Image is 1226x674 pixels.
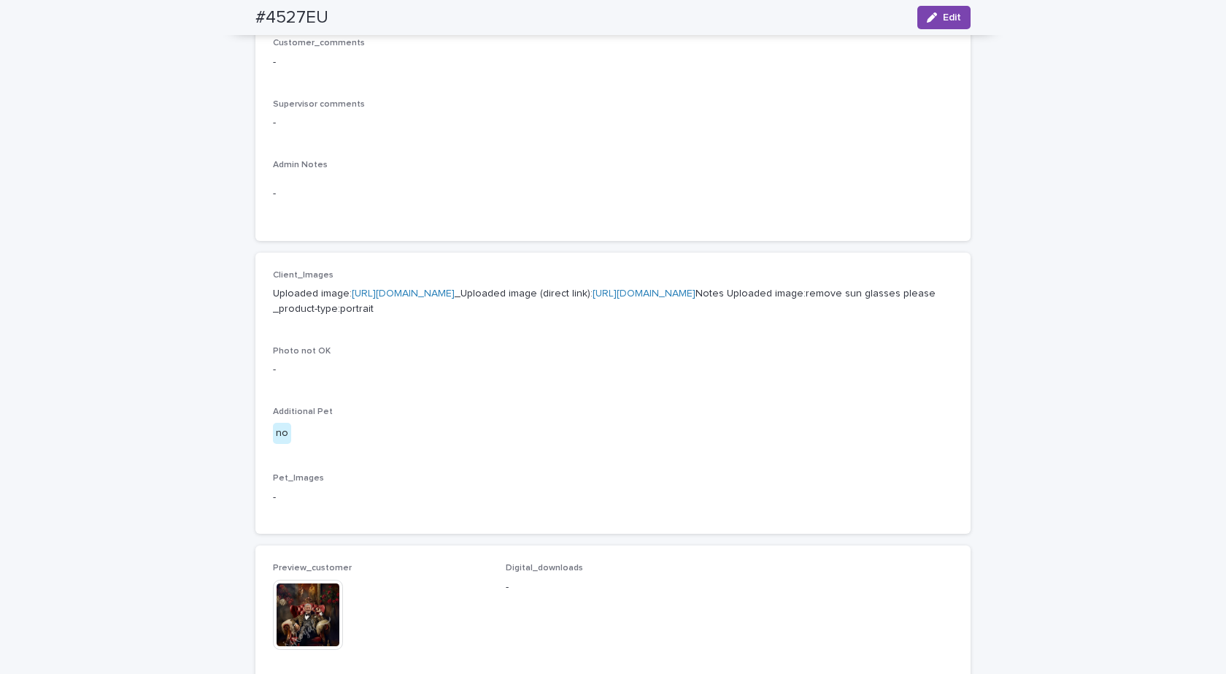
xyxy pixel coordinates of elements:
[273,115,953,131] p: -
[273,39,365,47] span: Customer_comments
[273,161,328,169] span: Admin Notes
[273,490,953,505] p: -
[273,474,324,483] span: Pet_Images
[506,580,721,595] p: -
[273,407,333,416] span: Additional Pet
[273,362,953,378] p: -
[352,288,455,299] a: [URL][DOMAIN_NAME]
[273,271,334,280] span: Client_Images
[506,564,583,572] span: Digital_downloads
[273,55,953,70] p: -
[273,286,953,317] p: Uploaded image: _Uploaded image (direct link): Notes Uploaded image:remove sun glasses please _pr...
[255,7,328,28] h2: #4527EU
[273,100,365,109] span: Supervisor comments
[273,186,953,202] p: -
[593,288,695,299] a: [URL][DOMAIN_NAME]
[917,6,971,29] button: Edit
[273,564,352,572] span: Preview_customer
[943,12,961,23] span: Edit
[273,423,291,444] div: no
[273,347,331,356] span: Photo not OK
